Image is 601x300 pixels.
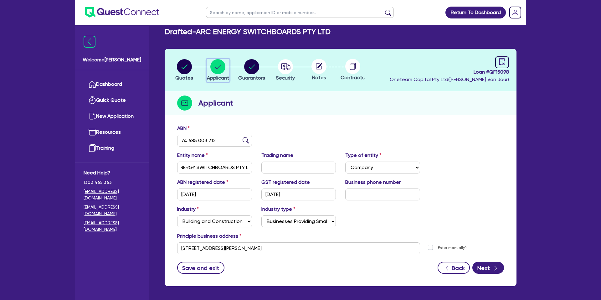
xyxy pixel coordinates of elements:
span: Contracts [341,75,365,80]
span: Applicant [207,75,229,81]
label: Industry [177,205,199,213]
a: [EMAIL_ADDRESS][DOMAIN_NAME] [84,204,140,217]
button: Save and exit [177,262,224,274]
label: Trading name [261,152,293,159]
img: quick-quote [89,96,96,104]
h2: Drafted - ARC ENERGY SWITCHBOARDS PTY LTD [165,27,331,36]
input: DD / MM / YYYY [177,189,252,200]
label: GST registered date [261,178,310,186]
label: Type of entity [345,152,381,159]
label: ABN registered date [177,178,228,186]
img: training [89,144,96,152]
a: New Application [84,108,140,124]
label: Entity name [177,152,208,159]
img: quest-connect-logo-blue [85,7,159,18]
label: Enter manually? [438,245,467,251]
input: Search by name, application ID or mobile number... [206,7,394,18]
img: resources [89,128,96,136]
span: Loan # QF15098 [390,68,509,76]
a: audit [495,56,509,68]
label: Industry type [261,205,295,213]
a: [EMAIL_ADDRESS][DOMAIN_NAME] [84,220,140,233]
span: Guarantors [238,75,265,81]
a: Training [84,140,140,156]
span: Welcome [PERSON_NAME] [83,56,141,64]
img: new-application [89,112,96,120]
span: Notes [312,75,326,80]
img: step-icon [177,96,192,111]
img: icon-menu-close [84,36,95,48]
label: Principle business address [177,232,241,240]
input: DD / MM / YYYY [261,189,336,200]
label: ABN [177,125,190,132]
button: Next [472,262,504,274]
a: Return To Dashboard [445,7,506,18]
span: Security [276,75,295,81]
a: [EMAIL_ADDRESS][DOMAIN_NAME] [84,188,140,201]
label: Business phone number [345,178,401,186]
button: Back [438,262,470,274]
button: Quotes [175,59,193,82]
a: Dropdown toggle [507,4,523,21]
h2: Applicant [198,97,233,109]
button: Security [276,59,295,82]
button: Guarantors [238,59,265,82]
span: audit [499,58,506,65]
a: Quick Quote [84,92,140,108]
button: Applicant [207,59,229,82]
span: 1300 465 363 [84,179,140,186]
a: Dashboard [84,76,140,92]
span: Oneteam Capital Pty Ltd ( [PERSON_NAME] Van Jour ) [390,76,509,82]
a: Resources [84,124,140,140]
span: Quotes [175,75,193,81]
img: abn-lookup icon [243,137,249,143]
span: Need Help? [84,169,140,177]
